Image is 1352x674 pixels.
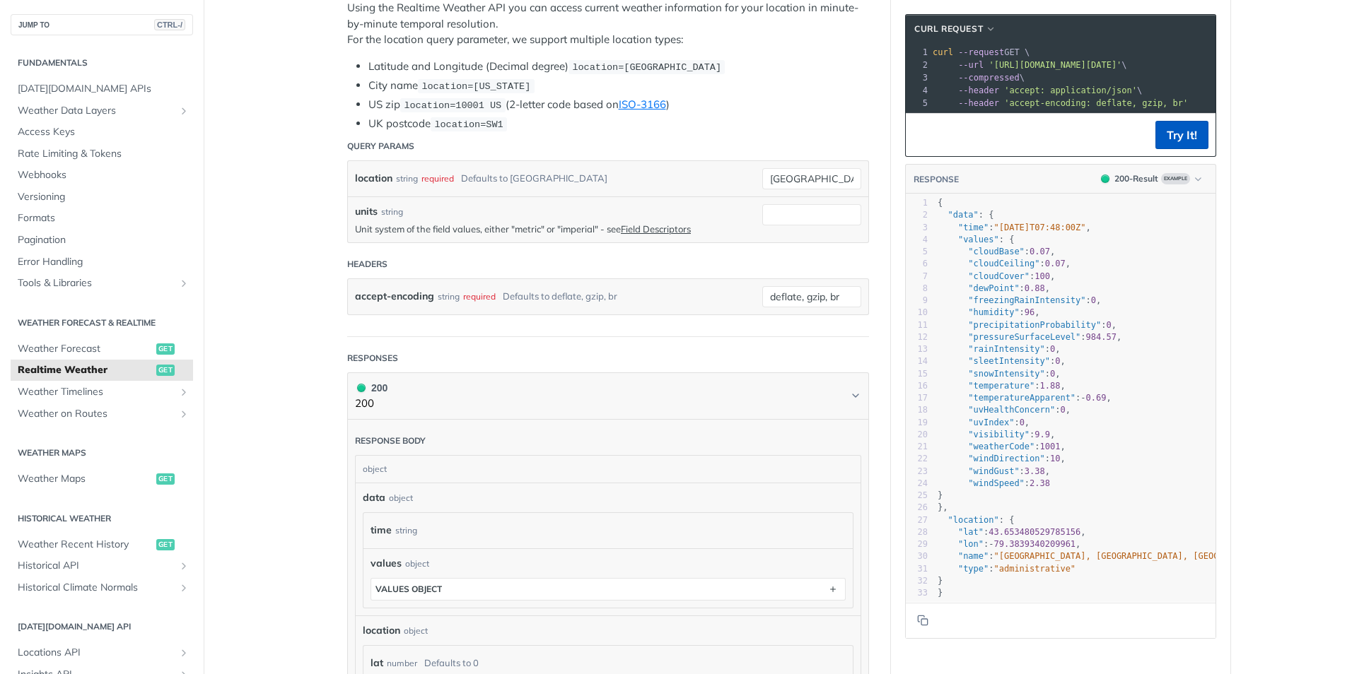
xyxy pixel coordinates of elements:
[156,365,175,376] span: get
[1106,320,1111,330] span: 0
[619,97,666,111] a: ISO-3166
[503,286,617,307] div: Defaults to deflate, gzip, br
[906,295,928,307] div: 9
[621,223,691,235] a: Field Descriptors
[11,100,193,122] a: Weather Data LayersShow subpages for Weather Data Layers
[958,223,989,232] span: "time"
[156,343,175,355] span: get
[178,582,190,593] button: Show subpages for Historical Climate Normals
[906,246,928,258] div: 5
[11,512,193,525] h2: Historical Weather
[906,575,928,587] div: 32
[958,47,1004,57] span: --request
[389,492,413,504] div: object
[421,81,530,92] span: location=[US_STATE]
[938,478,1050,488] span: :
[968,405,1055,415] span: "uvHealthConcern"
[18,233,190,247] span: Pagination
[1004,98,1188,108] span: 'accept-encoding: deflate, gzip, br'
[913,172,960,187] button: RESPONSE
[906,271,928,283] div: 7
[968,283,1019,293] span: "dewPoint"
[938,381,1066,391] span: : ,
[968,356,1050,366] span: "sleetIntensity"
[958,73,1020,83] span: --compressed
[933,85,1142,95] span: \
[18,581,175,595] span: Historical Climate Normals
[355,168,392,189] label: location
[994,539,1076,549] span: 79.3839340209961
[1040,381,1061,391] span: 1.88
[906,404,928,416] div: 18
[994,564,1076,574] span: "administrative"
[968,418,1014,427] span: "uvIndex"
[938,515,1014,525] span: : {
[906,283,928,295] div: 8
[11,620,193,633] h2: [DATE][DOMAIN_NAME] API
[938,454,1066,463] span: : ,
[906,550,928,562] div: 30
[958,564,989,574] span: "type"
[368,116,869,132] li: UK postcode
[938,564,1076,574] span: :
[933,47,1030,57] span: GET \
[909,22,1001,36] button: cURL Request
[396,168,418,189] div: string
[156,539,175,550] span: get
[1020,418,1025,427] span: 0
[906,368,928,380] div: 15
[11,403,193,425] a: Weather on RoutesShow subpages for Weather on Routes
[18,147,190,161] span: Rate Limiting & Tokens
[438,286,460,307] div: string
[1030,478,1050,488] span: 2.38
[1030,247,1050,256] span: 0.07
[1114,172,1158,185] div: 200 - Result
[404,625,428,637] div: object
[11,360,193,381] a: Realtime Weatherget
[938,235,1014,244] span: : {
[906,84,930,97] div: 4
[404,100,501,111] span: location=10001 US
[938,210,994,220] span: : {
[11,447,193,459] h2: Weather Maps
[968,393,1076,403] span: "temperatureApparent"
[938,418,1030,427] span: : ,
[18,104,175,118] span: Weather Data Layers
[968,466,1019,476] span: "windGust"
[1055,356,1060,366] span: 0
[906,71,930,84] div: 3
[938,588,943,598] span: }
[906,490,928,502] div: 25
[156,473,175,485] span: get
[906,453,928,465] div: 22
[906,97,930,110] div: 5
[1050,369,1055,379] span: 0
[906,258,928,270] div: 6
[968,478,1024,488] span: "windSpeed"
[18,559,175,573] span: Historical API
[938,369,1061,379] span: : ,
[11,642,193,663] a: Locations APIShow subpages for Locations API
[1004,85,1137,95] span: 'accept: application/json'
[906,234,928,246] div: 4
[18,82,190,96] span: [DATE][DOMAIN_NAME] APIs
[994,223,1086,232] span: "[DATE]T07:48:00Z"
[958,551,989,561] span: "name"
[906,392,928,404] div: 17
[11,122,193,143] a: Access Keys
[1045,259,1066,268] span: 0.07
[938,502,948,512] span: },
[178,408,190,420] button: Show subpages for Weather on Routes
[11,78,193,100] a: [DATE][DOMAIN_NAME] APIs
[938,223,1091,232] span: : ,
[968,381,1035,391] span: "temperature"
[948,210,978,220] span: "data"
[958,98,999,108] span: --header
[906,441,928,453] div: 21
[11,555,193,577] a: Historical APIShow subpages for Historical API
[18,276,175,290] span: Tools & Libraries
[11,57,193,69] h2: Fundamentals
[18,255,190,269] span: Error Handling
[989,60,1121,70] span: '[URL][DOMAIN_NAME][DATE]'
[1025,283,1045,293] span: 0.88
